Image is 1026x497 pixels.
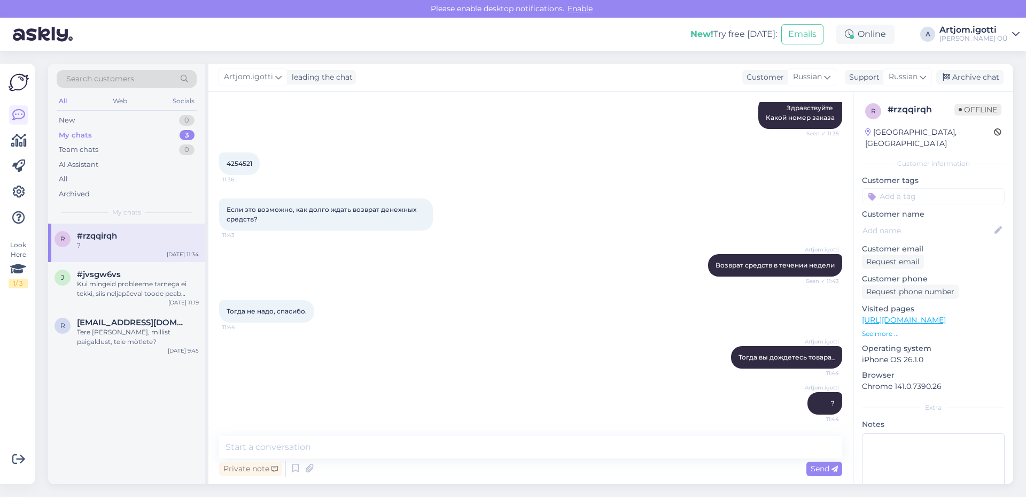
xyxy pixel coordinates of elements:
[781,24,823,44] button: Emails
[77,327,199,347] div: Tere [PERSON_NAME], millist paigaldust, teie mõtlete?
[862,403,1005,412] div: Extra
[799,415,839,423] span: 11:44
[179,144,195,155] div: 0
[59,115,75,126] div: New
[77,270,121,279] span: #jvsgw6vs
[716,261,835,269] span: Возврат средств в течении недели
[799,246,839,254] span: Artjom.igotti
[862,273,1005,285] p: Customer phone
[845,72,880,83] div: Support
[59,144,98,155] div: Team chats
[862,159,1005,169] div: Customer information
[862,329,1005,339] p: See more ...
[865,127,994,149] div: [GEOGRAPHIC_DATA], [GEOGRAPHIC_DATA]
[936,70,1004,85] div: Archive chat
[793,71,822,83] span: Russian
[227,205,418,223] span: Если это возможно, как долго ждать возврат денежных средств?
[690,29,713,39] b: New!
[57,94,69,108] div: All
[862,343,1005,354] p: Operating system
[59,189,90,200] div: Archived
[862,419,1005,430] p: Notes
[799,369,839,377] span: 11:44
[224,71,273,83] span: Artjom.igotti
[59,159,98,170] div: AI Assistant
[168,347,199,355] div: [DATE] 9:45
[799,338,839,346] span: Artjom.igotti
[66,73,134,85] span: Search customers
[862,303,1005,315] p: Visited pages
[227,159,252,167] span: 4254521
[862,354,1005,365] p: iPhone OS 26.1.0
[227,307,307,315] span: Тогда не надо, спасибо.
[871,107,876,115] span: r
[9,279,28,288] div: 1 / 3
[939,34,1008,43] div: [PERSON_NAME] OÜ
[9,240,28,288] div: Look Here
[739,353,835,361] span: Тогда вы дождетесь товара_
[888,103,954,116] div: # rzqqirqh
[954,104,1001,116] span: Offline
[77,318,188,327] span: rynss@hotmail.com
[167,250,199,258] div: [DATE] 11:34
[939,26,1020,43] a: Artjom.igotti[PERSON_NAME] OÜ
[222,231,262,239] span: 11:43
[219,462,282,476] div: Private note
[60,235,65,243] span: r
[59,174,68,185] div: All
[799,384,839,392] span: Artjom.igotti
[862,209,1005,220] p: Customer name
[9,72,29,93] img: Askly Logo
[179,115,195,126] div: 0
[836,25,895,44] div: Online
[862,285,959,299] div: Request phone number
[889,71,918,83] span: Russian
[799,277,839,285] span: Seen ✓ 11:43
[77,241,199,250] div: ?
[799,129,839,137] span: Seen ✓ 11:35
[920,27,935,42] div: A
[180,130,195,141] div: 3
[61,273,64,281] span: j
[862,315,946,325] a: [URL][DOMAIN_NAME]
[111,94,129,108] div: Web
[564,4,596,13] span: Enable
[690,28,777,41] div: Try free [DATE]:
[862,188,1005,204] input: Add a tag
[862,255,924,269] div: Request email
[862,175,1005,186] p: Customer tags
[59,130,92,141] div: My chats
[811,464,838,473] span: Send
[222,323,262,331] span: 11:44
[77,231,117,241] span: #rzqqirqh
[862,381,1005,392] p: Chrome 141.0.7390.26
[862,225,992,236] input: Add name
[766,104,835,121] span: Здравствуйте Какой номер заказа
[170,94,197,108] div: Socials
[60,322,65,330] span: r
[168,299,199,307] div: [DATE] 11:19
[939,26,1008,34] div: Artjom.igotti
[222,175,262,183] span: 11:36
[77,279,199,299] div: Kui mingeid probleeme tarnega ei tekki, siis neljapäeval toode peab [PERSON_NAME] poes, oleneb mi...
[742,72,784,83] div: Customer
[831,399,835,407] span: ?
[112,208,141,217] span: My chats
[862,243,1005,255] p: Customer email
[287,72,353,83] div: leading the chat
[862,370,1005,381] p: Browser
